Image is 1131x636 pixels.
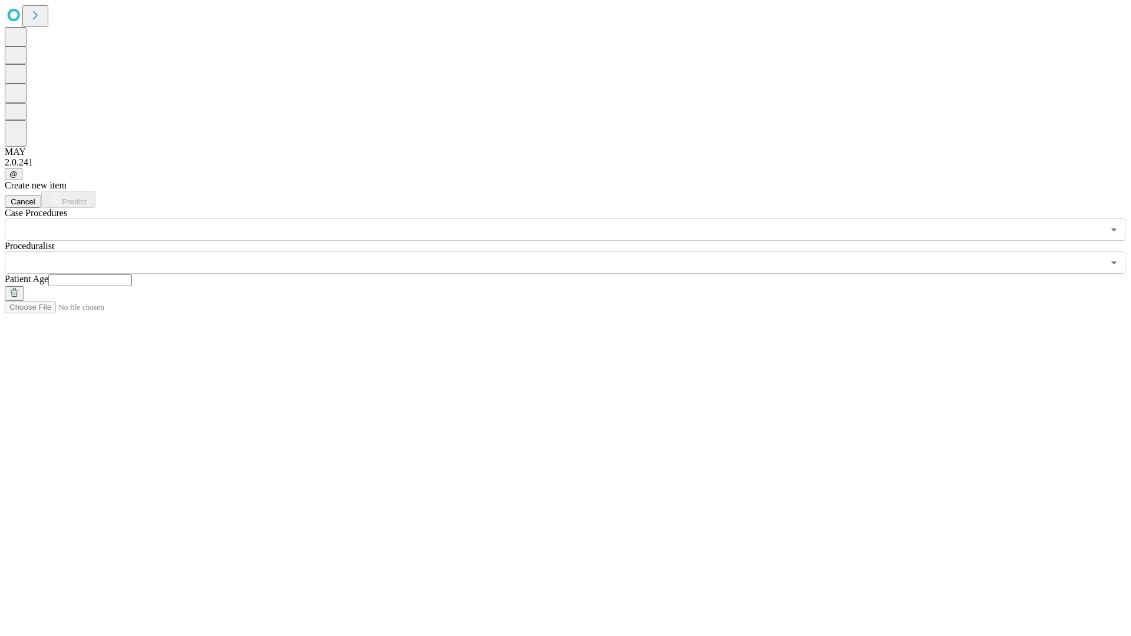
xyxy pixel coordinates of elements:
[5,241,54,251] span: Proceduralist
[5,274,48,284] span: Patient Age
[5,180,67,190] span: Create new item
[1106,221,1122,238] button: Open
[5,168,22,180] button: @
[11,197,35,206] span: Cancel
[5,157,1126,168] div: 2.0.241
[62,197,86,206] span: Predict
[41,191,95,208] button: Predict
[1106,254,1122,271] button: Open
[5,147,1126,157] div: MAY
[5,208,67,218] span: Scheduled Procedure
[5,196,41,208] button: Cancel
[9,170,18,178] span: @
